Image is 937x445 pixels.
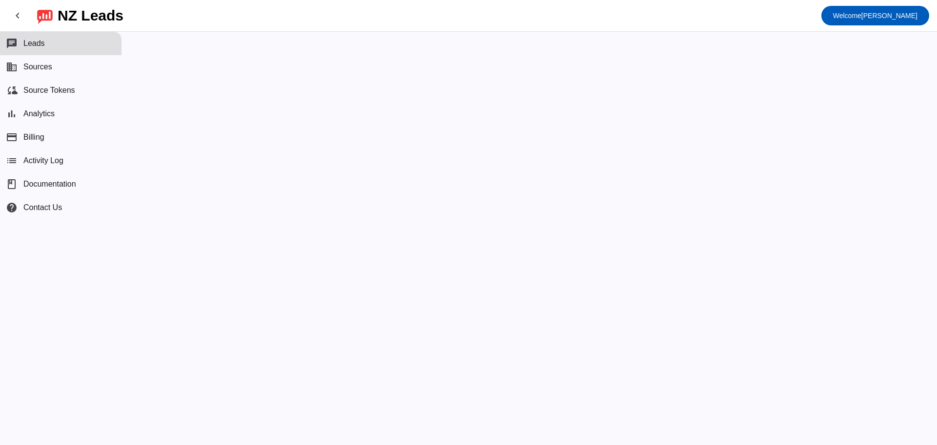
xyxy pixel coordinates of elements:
[37,7,53,24] img: logo
[23,133,44,142] span: Billing
[23,180,76,189] span: Documentation
[833,9,917,22] span: [PERSON_NAME]
[6,108,18,120] mat-icon: bar_chart
[58,9,123,22] div: NZ Leads
[6,38,18,49] mat-icon: chat
[6,178,18,190] span: book
[23,156,63,165] span: Activity Log
[833,12,861,20] span: Welcome
[23,86,75,95] span: Source Tokens
[12,10,23,21] mat-icon: chevron_left
[821,6,929,25] button: Welcome[PERSON_NAME]
[23,203,62,212] span: Contact Us
[23,109,55,118] span: Analytics
[23,63,52,71] span: Sources
[6,155,18,167] mat-icon: list
[6,61,18,73] mat-icon: business
[6,85,18,96] mat-icon: cloud_sync
[6,131,18,143] mat-icon: payment
[23,39,45,48] span: Leads
[6,202,18,213] mat-icon: help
